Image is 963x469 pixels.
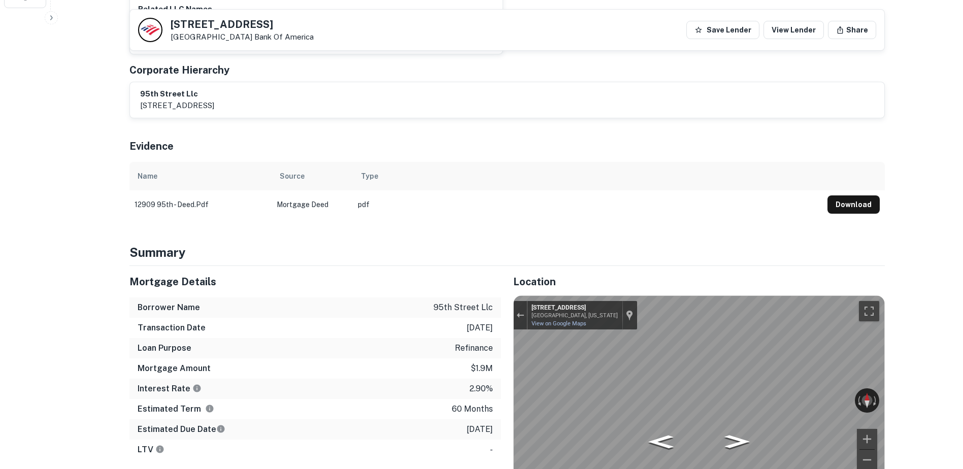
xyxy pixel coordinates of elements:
button: Share [828,21,876,39]
div: Name [138,170,157,182]
button: Zoom in [857,429,877,449]
button: Reset the view [862,388,872,413]
p: [DATE] [467,423,493,435]
button: Rotate counterclockwise [855,388,862,413]
a: View Lender [763,21,824,39]
svg: Estimate is based on a standard schedule for this type of loan. [216,424,225,433]
th: Source [272,162,353,190]
button: Rotate clockwise [872,388,879,413]
h6: Borrower Name [138,301,200,314]
h5: Evidence [129,139,174,154]
h6: Estimated Term [138,403,214,415]
div: scrollable content [129,162,885,219]
p: 95th street llc [434,301,493,314]
p: [GEOGRAPHIC_DATA] [171,32,314,42]
h6: LTV [138,444,164,456]
th: Name [129,162,272,190]
button: Save Lender [686,21,759,39]
td: pdf [353,190,822,219]
p: 2.90% [470,383,493,395]
th: Type [353,162,822,190]
button: Exit the Street View [514,308,527,322]
h6: 95th street llc [140,88,214,100]
p: 60 months [452,403,493,415]
svg: The interest rates displayed on the website are for informational purposes only and may be report... [192,384,202,393]
iframe: Chat Widget [912,388,963,437]
p: $1.9m [471,362,493,375]
a: Show location on map [626,310,633,321]
button: Toggle fullscreen view [859,301,879,321]
h5: Mortgage Details [129,274,501,289]
div: [STREET_ADDRESS] [532,304,618,312]
h6: Transaction Date [138,322,206,334]
h6: Estimated Due Date [138,423,225,435]
h5: Location [513,274,885,289]
td: Mortgage Deed [272,190,353,219]
p: Related LLC Names [138,3,494,15]
svg: LTVs displayed on the website are for informational purposes only and may be reported incorrectly... [155,445,164,454]
h6: Mortgage Amount [138,362,211,375]
h5: Corporate Hierarchy [129,62,229,78]
p: - [490,444,493,456]
button: Download [827,195,880,214]
svg: Term is based on a standard schedule for this type of loan. [205,404,214,413]
h4: Summary [129,243,885,261]
h6: Interest Rate [138,383,202,395]
h6: Loan Purpose [138,342,191,354]
a: Bank Of America [254,32,314,41]
div: Type [361,170,378,182]
div: Source [280,170,305,182]
h5: [STREET_ADDRESS] [171,19,314,29]
a: View on Google Maps [532,320,586,327]
path: Go East, NE 95th St [714,432,760,451]
p: refinance [455,342,493,354]
div: [GEOGRAPHIC_DATA], [US_STATE] [532,312,618,319]
p: [STREET_ADDRESS] [140,99,214,112]
path: Go West, NE 95th St [638,432,684,451]
td: 12909 95th - deed.pdf [129,190,272,219]
p: [DATE] [467,322,493,334]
